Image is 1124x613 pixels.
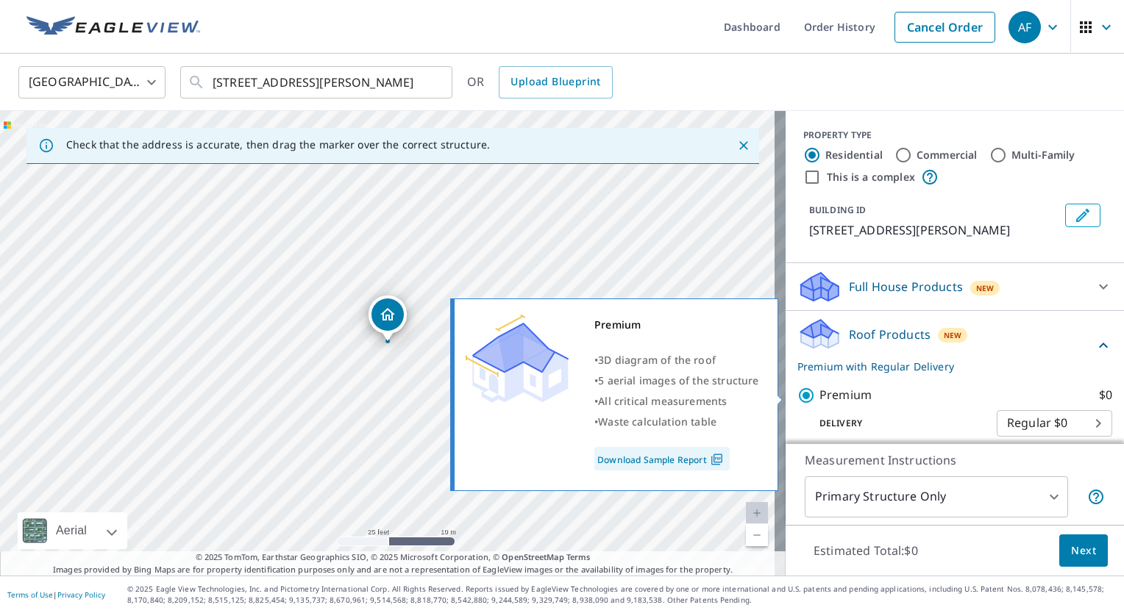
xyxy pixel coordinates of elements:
p: Full House Products [849,278,963,295]
div: Premium [594,315,759,335]
div: Aerial [18,512,127,549]
div: • [594,350,759,370]
div: AF [1009,11,1041,43]
button: Edit building 1 [1065,204,1100,227]
span: 5 aerial images of the structure [598,373,758,387]
img: Premium [466,315,569,403]
a: Cancel Order [894,12,995,43]
span: All critical measurements [598,394,727,408]
div: • [594,391,759,412]
a: Upload Blueprint [499,66,612,98]
div: Aerial [51,512,91,549]
label: Residential [825,148,883,162]
span: New [976,282,995,294]
input: Search by address or latitude-longitude [213,62,422,103]
div: [GEOGRAPHIC_DATA] [18,62,166,103]
p: [STREET_ADDRESS][PERSON_NAME] [809,221,1059,239]
div: PROPERTY TYPE [803,129,1106,142]
div: OR [467,66,613,98]
a: OpenStreetMap [502,551,563,562]
div: • [594,370,759,391]
div: Full House ProductsNew [797,269,1112,304]
p: $0 [1099,386,1112,404]
a: Current Level 20, Zoom In Disabled [746,502,768,524]
p: Measurement Instructions [805,451,1105,469]
button: Next [1059,534,1108,567]
a: Terms of Use [7,589,53,600]
p: Premium with Regular Delivery [797,359,1095,374]
div: Roof ProductsNewPremium with Regular Delivery [797,317,1112,374]
div: Primary Structure Only [805,476,1068,517]
label: Multi-Family [1011,148,1075,162]
span: New [944,329,962,341]
a: Current Level 20, Zoom Out [746,524,768,546]
div: • [594,412,759,432]
p: | [7,590,105,599]
p: Roof Products [849,326,931,343]
p: © 2025 Eagle View Technologies, Inc. and Pictometry International Corp. All Rights Reserved. Repo... [127,584,1117,606]
span: Next [1071,542,1096,560]
span: © 2025 TomTom, Earthstar Geographics SIO, © 2025 Microsoft Corporation, © [196,551,591,564]
span: Waste calculation table [598,415,716,429]
p: Estimated Total: $0 [802,534,930,567]
span: Your report will include only the primary structure on the property. For example, a detached gara... [1087,488,1105,506]
button: Close [734,136,753,155]
img: Pdf Icon [707,453,727,466]
label: This is a complex [827,170,915,184]
a: Terms [566,551,591,562]
label: Commercial [917,148,978,162]
p: Check that the address is accurate, then drag the marker over the correct structure. [66,138,490,151]
span: 3D diagram of the roof [598,353,716,367]
p: Delivery [797,417,997,430]
span: Upload Blueprint [511,73,600,91]
a: Privacy Policy [57,589,105,600]
p: Premium [819,386,872,404]
p: BUILDING ID [809,204,866,216]
div: Regular $0 [997,403,1112,444]
img: EV Logo [26,16,200,38]
a: Download Sample Report [594,447,730,470]
div: Dropped pin, building 1, Residential property, 37978 Lorie Blvd Avon, OH 44011 [369,295,407,341]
